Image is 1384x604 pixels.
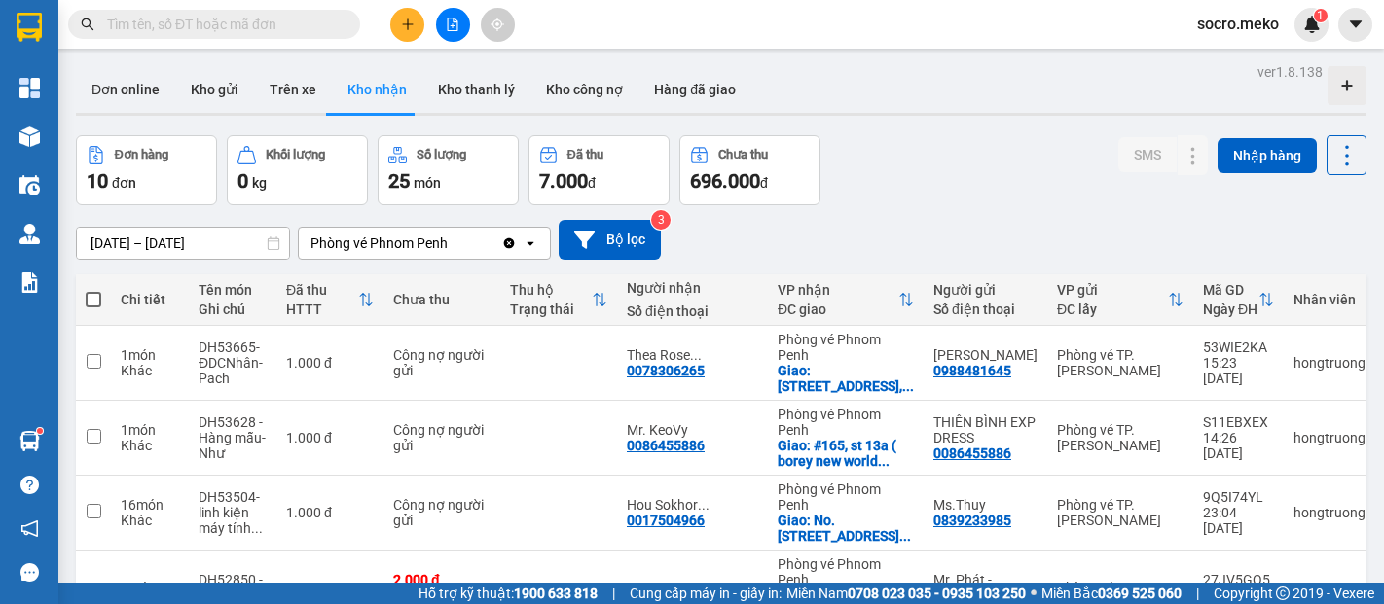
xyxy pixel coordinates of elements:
button: plus [390,8,424,42]
button: Hàng đã giao [638,66,751,113]
div: 27JV5GQ5 [1203,572,1274,587]
div: Đã thu [567,148,603,161]
button: Kho gửi [175,66,254,113]
button: Bộ lọc [559,220,661,260]
span: copyright [1276,586,1290,600]
div: Người nhận [627,280,758,296]
span: món [414,175,441,191]
span: | [1196,583,1199,604]
button: Khối lượng0kg [227,135,368,205]
strong: 0708 023 035 - 0935 103 250 [848,586,1026,601]
button: SMS [1118,137,1177,172]
div: Phòng vé Phnom Penh [778,407,914,438]
div: Phòng vé Phnom Penh [778,556,914,587]
div: Chưa thu [393,292,491,307]
div: Khác [121,363,179,378]
div: 1 món [121,580,179,595]
span: 25 [388,169,410,193]
div: 16 món [121,497,179,513]
div: Phòng vé TP. [PERSON_NAME] [1057,497,1184,528]
span: message [20,563,39,582]
div: Công nợ người gửi [393,422,491,453]
div: Phòng vé Phnom Penh [310,233,448,253]
img: icon-new-feature [1303,16,1321,33]
div: 0086455886 [933,445,1011,461]
div: Chưa thu [718,148,768,161]
span: ... [698,497,710,513]
span: đơn [112,175,136,191]
div: THIÊN BÌNH EXP DRESS [933,414,1038,445]
div: Phòng vé TP. [PERSON_NAME] [1057,422,1184,453]
sup: 1 [37,428,43,434]
span: 0 [237,169,248,193]
div: 0839233985 [933,513,1011,528]
img: dashboard-icon [19,78,40,98]
span: ... [251,520,263,536]
div: Khối lượng [266,148,325,161]
div: Đơn hàng [115,148,168,161]
span: socro.meko [1182,12,1294,36]
div: Công nợ người gửi [393,347,491,378]
div: DH53628 - Hàng mẫu-Như [199,414,267,461]
div: Công nợ người gửi [393,497,491,528]
img: warehouse-icon [19,126,40,147]
strong: 0369 525 060 [1098,586,1182,601]
span: caret-down [1347,16,1365,33]
sup: 1 [1314,9,1328,22]
button: file-add [436,8,470,42]
button: Trên xe [254,66,332,113]
img: warehouse-icon [19,431,40,451]
div: Khác [121,438,179,453]
span: Cung cấp máy in - giấy in: [630,583,782,604]
div: Hou Sokhorn- SRVC Freight Services (Cambodia) Co., Ltd. [627,497,758,513]
div: 1.000 đ [286,430,374,445]
th: Toggle SortBy [1047,274,1193,326]
strong: 1900 633 818 [514,586,598,601]
div: 0988481645 [933,363,1011,378]
span: ... [878,453,890,469]
div: Chi tiết [121,292,179,307]
span: 10 [87,169,108,193]
div: 23:04 [DATE] [1203,505,1274,536]
div: Số điện thoại [627,303,758,319]
div: 53WIE2KA [1203,339,1274,355]
div: 9Q5I74YL [1203,489,1274,505]
div: 0078306265 [627,363,705,378]
div: ĐC lấy [1057,302,1168,317]
sup: 3 [651,210,671,230]
span: đ [588,175,596,191]
button: Kho thanh lý [422,66,530,113]
button: Kho nhận [332,66,422,113]
div: Ghi chú [199,302,267,317]
div: Mã GD [1203,282,1258,298]
span: ⚪️ [1031,589,1037,597]
div: VP gửi [1057,282,1168,298]
div: Phòng vé Phnom Penh [778,481,914,513]
span: Hỗ trợ kỹ thuật: [419,583,598,604]
div: ĐC giao [778,302,898,317]
div: HTTT [286,302,358,317]
span: ... [690,347,702,363]
div: 1.000 đ [286,505,374,520]
button: Chưa thu696.000đ [679,135,820,205]
div: Thea Rose Mantes [627,347,758,363]
div: DH53504-linh kiện máy tính-Tra [199,489,267,536]
div: 1.000 đ [286,355,374,371]
th: Toggle SortBy [768,274,924,326]
div: ver 1.8.138 [1257,61,1323,83]
span: 1 [1317,9,1324,22]
button: Số lượng25món [378,135,519,205]
div: Ms.Thuy [933,497,1038,513]
span: notification [20,519,39,538]
button: Kho công nợ [530,66,638,113]
div: Đã thu [286,282,358,298]
button: Đơn hàng10đơn [76,135,217,205]
span: kg [252,175,267,191]
span: file-add [446,18,459,31]
input: Selected Phòng vé Phnom Penh. [450,233,452,253]
div: 1 món [121,422,179,438]
div: Mr. Phát - DH43488 - 24H [933,572,1038,603]
span: 696.000 [690,169,760,193]
img: warehouse-icon [19,224,40,244]
span: question-circle [20,476,39,494]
